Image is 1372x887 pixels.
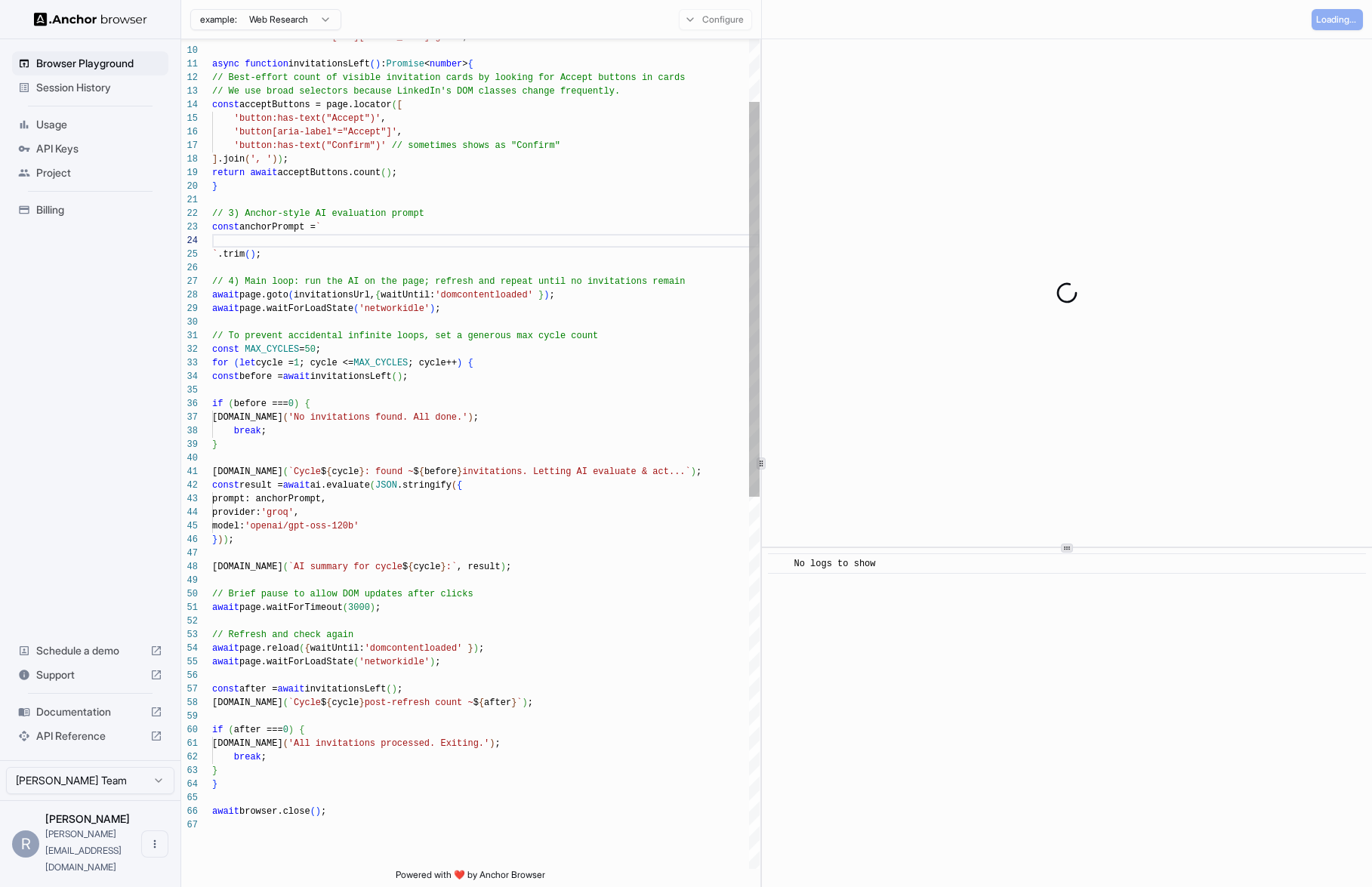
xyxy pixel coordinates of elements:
[440,562,446,572] span: }
[446,562,457,572] span: :`
[36,643,144,658] span: Schedule a demo
[212,59,239,69] span: async
[212,371,239,382] span: const
[181,669,198,682] div: 56
[402,371,408,382] span: ;
[239,100,392,110] span: acceptButtons = page.locator
[141,830,168,858] button: Open menu
[212,630,353,640] span: // Refresh and check again
[288,467,321,477] span: `Cycle
[239,657,353,667] span: page.waitForLoadState
[181,275,198,288] div: 27
[375,290,381,300] span: {
[386,684,391,695] span: (
[181,112,198,125] div: 15
[457,358,462,368] span: )
[212,208,424,219] span: // 3) Anchor-style AI evaluation prompt
[212,779,217,790] span: }
[212,439,217,450] span: }
[181,329,198,343] div: 31
[239,480,283,491] span: result =
[359,303,430,314] span: 'networkidle'
[294,507,299,518] span: ,
[36,704,144,719] span: Documentation
[435,290,533,300] span: 'domcontentloaded'
[691,467,696,477] span: )
[181,533,198,547] div: 46
[256,358,294,368] span: cycle =
[239,643,299,654] span: page.reload
[283,480,310,491] span: await
[181,424,198,438] div: 38
[392,684,397,695] span: )
[294,290,375,300] span: invitationsUrl,
[212,222,239,233] span: const
[272,154,277,165] span: )
[181,560,198,574] div: 48
[217,534,223,545] span: )
[45,828,122,873] span: ron@sentra.io
[181,261,198,275] div: 26
[283,412,288,423] span: (
[239,222,316,233] span: anchorPrompt =
[181,805,198,818] div: 66
[181,302,198,316] div: 29
[212,602,239,613] span: await
[392,140,560,151] span: // sometimes shows as "Confirm"
[181,152,198,166] div: 18
[181,696,198,710] div: 58
[181,180,198,193] div: 20
[353,657,359,667] span: (
[212,100,239,110] span: const
[200,14,237,26] span: example:
[181,628,198,642] div: 53
[381,59,386,69] span: :
[484,72,685,83] span: y looking for Accept buttons in cards
[321,698,326,708] span: $
[181,193,198,207] div: 21
[408,562,413,572] span: {
[212,725,223,735] span: if
[229,725,234,735] span: (
[181,438,198,451] div: 39
[392,100,397,110] span: (
[36,667,144,682] span: Support
[288,412,468,423] span: 'No invitations found. All done.'
[304,684,386,695] span: invitationsLeft
[353,303,359,314] span: (
[501,562,506,572] span: )
[402,562,408,572] span: $
[794,559,876,569] span: No logs to show
[239,684,277,695] span: after =
[294,358,299,368] span: 1
[212,806,239,817] span: await
[331,698,359,708] span: cycle
[479,698,484,708] span: {
[36,165,162,180] span: Project
[288,698,321,708] span: `Cycle
[181,411,198,424] div: 37
[430,59,462,69] span: number
[239,602,343,613] span: page.waitForTimeout
[375,602,381,613] span: ;
[452,480,457,491] span: (
[310,371,392,382] span: invitationsLeft
[370,480,375,491] span: (
[370,59,375,69] span: (
[181,519,198,533] div: 45
[181,139,198,152] div: 17
[12,830,39,858] div: R
[250,249,255,260] span: )
[359,657,430,667] span: 'networkidle'
[304,643,310,654] span: {
[212,399,223,409] span: if
[217,249,245,260] span: .trim
[392,168,397,178] span: ;
[181,316,198,329] div: 30
[261,507,294,518] span: 'groq'
[277,168,381,178] span: acceptButtons.count
[392,371,397,382] span: (
[212,738,283,749] span: [DOMAIN_NAME]
[473,643,479,654] span: )
[277,154,282,165] span: )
